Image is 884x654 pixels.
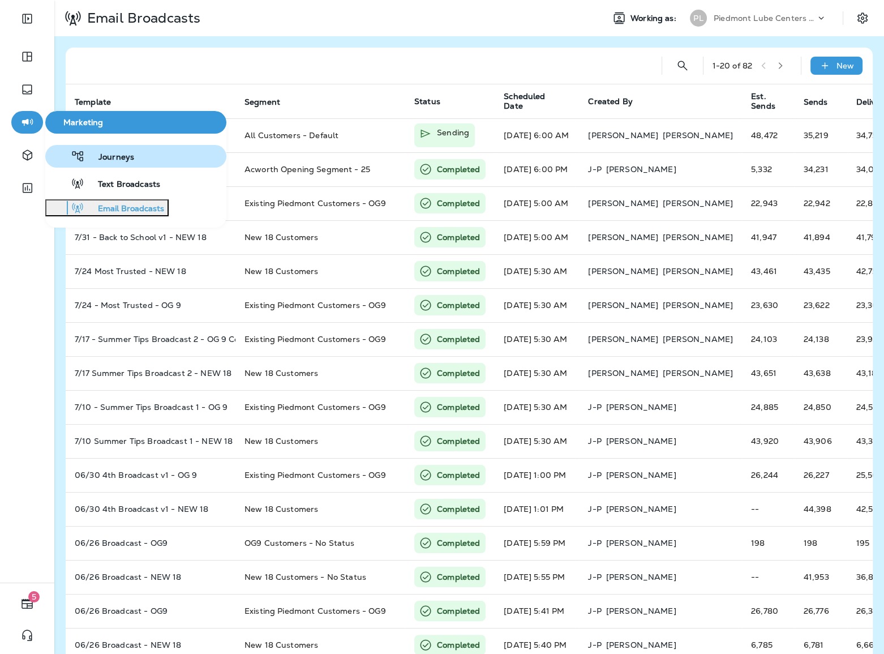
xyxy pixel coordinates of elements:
p: J-P [588,640,601,649]
td: 43,920 [742,424,795,458]
span: Marketing [50,118,222,127]
td: [DATE] 1:01 PM [495,492,579,526]
span: Text Broadcasts [84,179,160,190]
td: [DATE] 1:00 PM [495,458,579,492]
span: Sends [804,97,828,107]
td: 48,472 [742,118,795,152]
p: [PERSON_NAME] [588,369,658,378]
td: 24,850 [795,390,847,424]
p: Completed [437,164,480,175]
span: Existing Piedmont Customers - OG9 [244,334,386,344]
p: Completed [437,334,480,345]
td: 198 [795,526,847,560]
p: Completed [437,300,480,311]
span: Acworth Opening Segment - 25 [244,164,370,174]
td: 44,398 [795,492,847,526]
span: Existing Piedmont Customers - OG9 [244,606,386,616]
td: 22,942 [795,186,847,220]
p: [PERSON_NAME] [588,301,658,310]
button: Text Broadcasts [45,172,226,195]
p: Piedmont Lube Centers LLC [714,14,816,23]
p: J-P [588,572,601,582]
button: Settings [852,8,873,28]
td: 26,776 [795,594,847,628]
p: [PERSON_NAME] [663,335,733,344]
p: J-P [588,437,601,446]
span: New 18 Customers [244,640,318,650]
p: [PERSON_NAME] [663,199,733,208]
p: [PERSON_NAME] [606,606,676,615]
button: Email Broadcasts [45,199,169,216]
p: J-P [588,471,601,480]
p: 06/30 4th Broadcast v1 - NEW 18 [75,505,226,514]
p: [PERSON_NAME] [588,233,658,242]
p: Email Broadcasts [83,10,200,27]
p: J-P [588,606,601,615]
span: OG9 Customers - No Status [244,538,355,548]
span: New 18 Customers [244,504,318,514]
span: New 18 Customers [244,368,318,378]
td: -- [742,560,795,594]
td: 43,638 [795,356,847,390]
p: [PERSON_NAME] [663,369,733,378]
span: Status [414,96,440,106]
span: New 18 Customers [244,266,318,276]
p: Completed [437,639,480,651]
span: Segment [244,97,280,107]
button: Marketing [45,111,226,134]
p: Completed [437,537,480,549]
p: Completed [437,232,480,243]
td: [DATE] 5:00 AM [495,220,579,254]
p: Completed [437,367,480,379]
p: 7/17 - Summer Tips Broadcast 2 - OG 9 Copy [75,335,226,344]
span: Scheduled Date [504,92,560,111]
td: 41,953 [795,560,847,594]
p: [PERSON_NAME] [606,572,676,582]
p: Sending [437,127,469,138]
p: 7/10 - Summer Tips Broadcast 1 - OG 9 [75,403,226,412]
p: 7/24 - Most Trusted - OG 9 [75,301,226,310]
p: [PERSON_NAME] [663,233,733,242]
p: [PERSON_NAME] [663,131,733,140]
span: New 18 Customers - No Status [244,572,366,582]
p: [PERSON_NAME] [588,267,658,276]
p: Completed [437,435,480,447]
td: 43,435 [795,254,847,288]
td: [DATE] 5:41 PM [495,594,579,628]
p: 7/31 - Back to School v1 - NEW 18 [75,233,226,242]
td: [DATE] 5:30 AM [495,322,579,356]
p: Completed [437,266,480,277]
td: 43,651 [742,356,795,390]
td: [DATE] 6:00 PM [495,152,579,186]
td: 198 [742,526,795,560]
td: 24,103 [742,322,795,356]
td: 23,630 [742,288,795,322]
td: [DATE] 5:30 AM [495,356,579,390]
span: Email Broadcasts [84,204,164,215]
td: [DATE] 5:59 PM [495,526,579,560]
p: [PERSON_NAME] [588,199,658,208]
td: 22,943 [742,186,795,220]
td: 5,332 [742,152,795,186]
p: [PERSON_NAME] [606,640,676,649]
p: 7/10 Summer Tips Broadcast 1 - NEW 18 [75,437,226,446]
p: [PERSON_NAME] [606,505,676,514]
td: 43,906 [795,424,847,458]
span: Template [75,97,111,107]
td: 26,227 [795,458,847,492]
p: [PERSON_NAME] [606,403,676,412]
td: 26,780 [742,594,795,628]
span: Working as: [630,14,679,23]
td: 24,138 [795,322,847,356]
p: [PERSON_NAME] [606,538,676,548]
p: [PERSON_NAME] [663,267,733,276]
p: [PERSON_NAME] [606,471,676,480]
td: [DATE] 5:30 AM [495,288,579,322]
td: [DATE] 5:30 AM [495,424,579,458]
td: -- [742,492,795,526]
span: Est. Sends [751,92,775,111]
button: Journeys [45,145,226,168]
td: [DATE] 5:30 AM [495,390,579,424]
span: All Customers - Default [244,130,338,140]
p: 06/26 Broadcast - NEW 18 [75,572,226,582]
